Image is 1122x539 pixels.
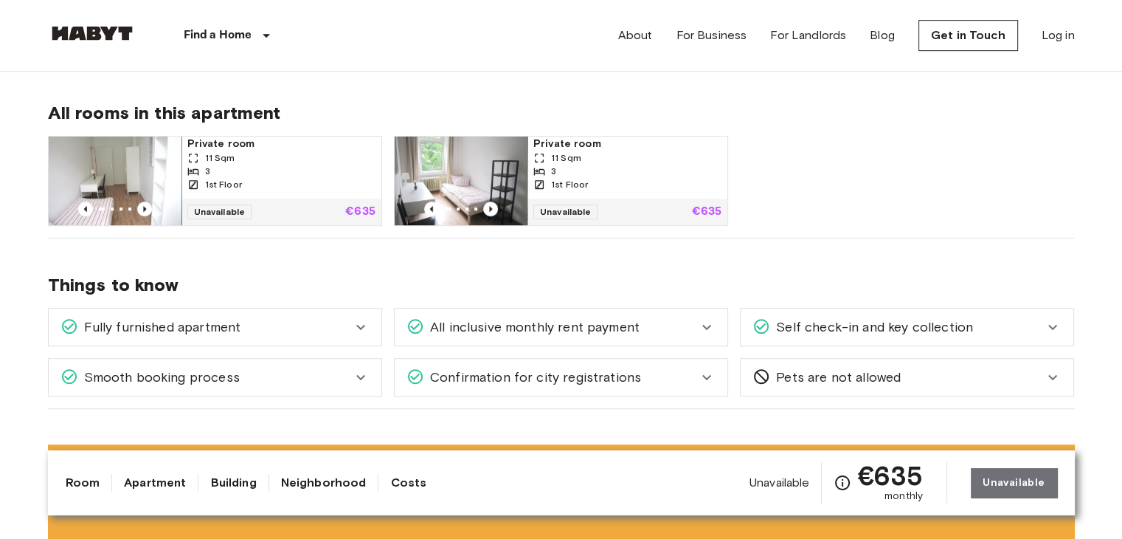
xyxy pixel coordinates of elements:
[483,202,498,216] button: Previous image
[395,359,727,396] div: Confirmation for city registrations
[48,102,1075,124] span: All rooms in this apartment
[78,368,240,387] span: Smooth booking process
[394,136,728,226] a: Marketing picture of unit DE-01-136-01MPrevious imagePrevious imagePrivate room11 Sqm31st FloorUn...
[551,178,588,191] span: 1st Floor
[205,151,235,165] span: 11 Sqm
[124,474,186,492] a: Apartment
[48,274,1075,296] span: Things to know
[770,368,901,387] span: Pets are not allowed
[770,317,973,337] span: Self check-in and key collection
[692,206,722,218] p: €635
[137,202,152,216] button: Previous image
[676,27,747,44] a: For Business
[49,359,381,396] div: Smooth booking process
[184,27,252,44] p: Find a Home
[205,178,242,191] span: 1st Floor
[424,202,439,216] button: Previous image
[918,20,1018,51] a: Get in Touch
[281,474,367,492] a: Neighborhood
[1042,27,1075,44] a: Log in
[49,309,381,346] div: Fully furnished apartment
[551,151,581,165] span: 11 Sqm
[834,474,851,492] svg: Check cost overview for full price breakdown. Please note that discounts apply to new joiners onl...
[741,309,1073,346] div: Self check-in and key collection
[618,27,653,44] a: About
[78,202,93,216] button: Previous image
[884,489,923,504] span: monthly
[210,474,256,492] a: Building
[187,137,375,151] span: Private room
[749,475,810,491] span: Unavailable
[551,165,556,178] span: 3
[48,136,382,226] a: Marketing picture of unit DE-01-136-02MPrevious imagePrevious imagePrivate room11 Sqm31st FloorUn...
[49,137,181,225] img: Marketing picture of unit DE-01-136-02M
[395,137,527,225] img: Marketing picture of unit DE-01-136-01M
[390,474,426,492] a: Costs
[533,205,598,219] span: Unavailable
[424,317,640,337] span: All inclusive monthly rent payment
[870,27,895,44] a: Blog
[48,26,136,41] img: Habyt
[78,317,241,337] span: Fully furnished apartment
[857,462,923,489] span: €635
[345,206,375,218] p: €635
[66,474,100,492] a: Room
[187,205,252,219] span: Unavailable
[741,359,1073,396] div: Pets are not allowed
[205,165,210,178] span: 3
[395,309,727,346] div: All inclusive monthly rent payment
[770,27,846,44] a: For Landlords
[533,137,721,151] span: Private room
[424,368,641,387] span: Confirmation for city registrations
